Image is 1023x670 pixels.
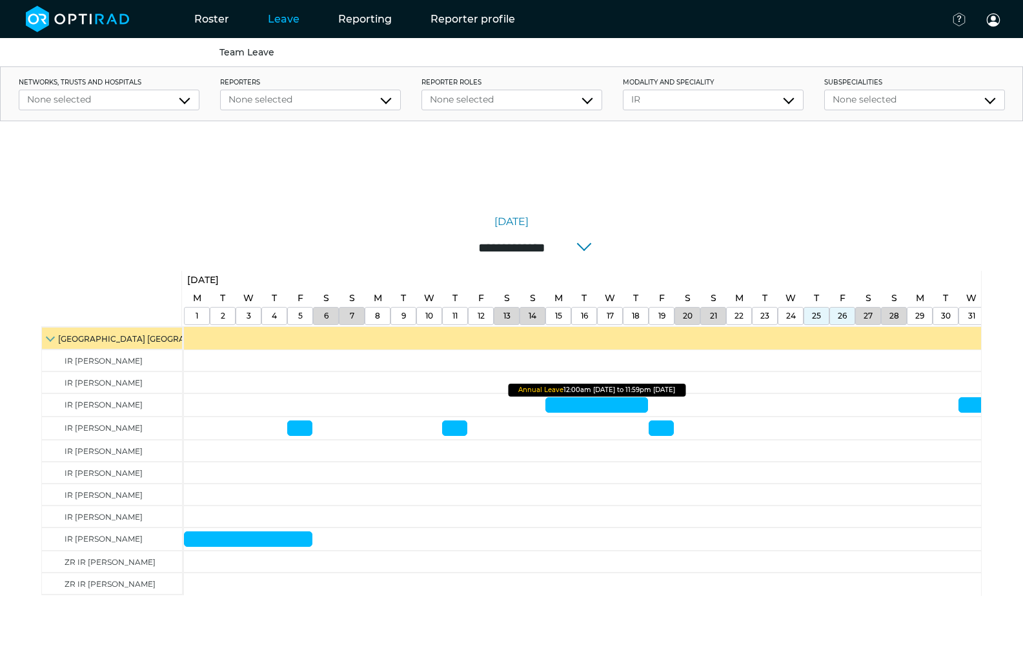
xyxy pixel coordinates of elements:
div: 12:00am [DATE] to 11:59pm [DATE] [508,384,685,397]
a: December 25, 2025 [811,289,822,308]
span: IR [PERSON_NAME] [65,468,143,478]
a: December 27, 2025 [860,308,876,324]
a: December 19, 2025 [655,308,669,324]
a: December 6, 2025 [320,289,332,308]
a: December 14, 2025 [525,308,540,324]
span: ZR IR [PERSON_NAME] [65,557,156,567]
a: December 29, 2025 [912,308,927,324]
span: IR [PERSON_NAME] [65,400,143,409]
a: December 9, 2025 [398,289,409,308]
a: December 17, 2025 [603,308,617,324]
a: December 1, 2025 [190,289,205,308]
a: December 21, 2025 [707,308,720,324]
a: December 5, 2025 [294,289,307,308]
span: IR [PERSON_NAME] [65,356,143,366]
a: December 28, 2025 [886,308,902,324]
div: IR [631,93,795,106]
a: December 27, 2025 [862,289,875,308]
a: December 11, 2025 [449,289,461,308]
a: December 31, 2025 [963,289,980,308]
a: December 2, 2025 [217,289,228,308]
span: Annual Leave [518,386,563,394]
span: IR [PERSON_NAME] [65,512,143,522]
a: December 6, 2025 [321,308,332,324]
a: December 18, 2025 [630,289,642,308]
span: 25 [812,311,821,320]
span: IR [PERSON_NAME] [65,490,143,500]
a: December 8, 2025 [370,289,385,308]
a: December 26, 2025 [835,308,850,324]
a: December 24, 2025 [783,308,799,324]
a: December 31, 2025 [965,308,978,324]
a: December 4, 2025 [268,289,280,308]
div: None selected [228,93,392,106]
a: December 11, 2025 [449,308,461,324]
a: December 7, 2025 [347,308,358,324]
label: networks, trusts and hospitals [19,77,199,87]
a: December 21, 2025 [707,289,720,308]
a: December 15, 2025 [551,289,566,308]
label: Reporters [220,77,401,87]
label: Reporter roles [421,77,602,87]
a: December 3, 2025 [243,308,254,324]
span: ZR IR [PERSON_NAME] [65,579,156,589]
div: None selected [833,93,997,106]
a: December 17, 2025 [602,289,618,308]
span: IR [PERSON_NAME] [65,446,143,456]
a: December 20, 2025 [680,308,696,324]
a: December 24, 2025 [782,289,799,308]
a: December 4, 2025 [268,308,280,324]
a: December 12, 2025 [474,308,488,324]
a: December 12, 2025 [475,289,487,308]
a: December 7, 2025 [346,289,358,308]
a: December 15, 2025 [552,308,565,324]
a: December 19, 2025 [656,289,668,308]
a: December 1, 2025 [192,308,201,324]
a: December 23, 2025 [759,289,771,308]
a: December 10, 2025 [422,308,436,324]
a: December 2, 2025 [218,308,228,324]
span: IR [PERSON_NAME] [65,534,143,544]
a: December 26, 2025 [836,289,849,308]
span: IR [PERSON_NAME] [65,378,143,388]
img: brand-opti-rad-logos-blue-and-white-d2f68631ba2948856bd03f2d395fb146ddc8fb01b4b6e9315ea85fa773367... [26,6,130,32]
div: None selected [27,93,191,106]
label: Modality and Speciality [623,77,804,87]
a: Team Leave [219,46,274,58]
a: December 20, 2025 [682,289,694,308]
a: December 30, 2025 [940,289,951,308]
a: December 23, 2025 [757,308,773,324]
div: None selected [430,93,594,106]
a: December 16, 2025 [578,308,591,324]
a: December 10, 2025 [421,289,438,308]
a: December 8, 2025 [372,308,383,324]
a: December 25, 2025 [809,308,824,324]
a: December 28, 2025 [888,289,900,308]
label: Subspecialities [824,77,1005,87]
a: December 22, 2025 [732,289,747,308]
a: December 13, 2025 [500,308,514,324]
a: December 29, 2025 [913,289,927,308]
a: December 9, 2025 [398,308,409,324]
a: December 13, 2025 [501,289,513,308]
a: December 3, 2025 [240,289,257,308]
span: IR [PERSON_NAME] [65,423,143,433]
a: December 1, 2025 [184,271,222,290]
span: [GEOGRAPHIC_DATA] [GEOGRAPHIC_DATA] [58,334,234,344]
a: December 16, 2025 [578,289,590,308]
a: December 5, 2025 [295,308,306,324]
a: [DATE] [494,214,529,230]
span: 26 [838,311,847,320]
a: December 22, 2025 [731,308,747,324]
a: December 18, 2025 [629,308,643,324]
a: December 14, 2025 [527,289,539,308]
a: December 30, 2025 [938,308,954,324]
